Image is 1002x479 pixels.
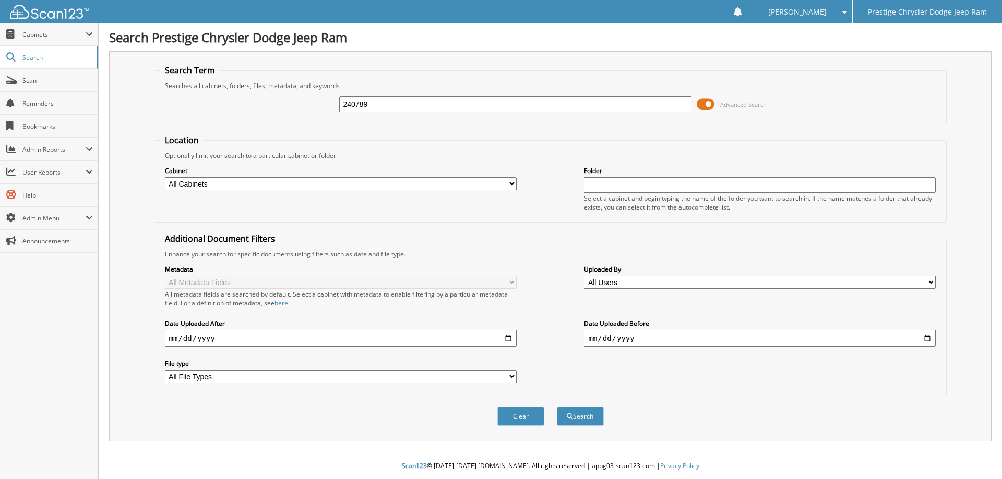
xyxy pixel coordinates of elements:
input: end [584,330,936,347]
div: Enhance your search for specific documents using filters such as date and file type. [160,250,941,259]
label: Date Uploaded After [165,319,517,328]
label: Folder [584,166,936,175]
span: Search [22,53,91,62]
span: Bookmarks [22,122,93,131]
button: Clear [497,407,544,426]
span: Advanced Search [720,101,767,108]
label: Date Uploaded Before [584,319,936,328]
span: Help [22,191,93,200]
h1: Search Prestige Chrysler Dodge Jeep Ram [109,29,992,46]
div: Select a cabinet and begin typing the name of the folder you want to search in. If the name match... [584,194,936,212]
span: Cabinets [22,30,86,39]
span: Scan [22,76,93,85]
a: Privacy Policy [660,461,699,470]
label: Metadata [165,265,517,274]
span: User Reports [22,168,86,177]
legend: Location [160,134,204,146]
span: Prestige Chrysler Dodge Jeep Ram [868,9,987,15]
div: Searches all cabinets, folders, files, metadata, and keywords [160,81,941,90]
span: Reminders [22,99,93,108]
span: [PERSON_NAME] [768,9,827,15]
label: Uploaded By [584,265,936,274]
div: © [DATE]-[DATE] [DOMAIN_NAME]. All rights reserved | appg03-scan123-com | [99,453,1002,479]
label: File type [165,359,517,368]
div: All metadata fields are searched by default. Select a cabinet with metadata to enable filtering b... [165,290,517,308]
span: Admin Menu [22,214,86,223]
img: scan123-logo-white.svg [10,5,89,19]
legend: Search Term [160,65,220,76]
legend: Additional Document Filters [160,233,280,244]
label: Cabinet [165,166,517,175]
input: start [165,330,517,347]
div: Optionally limit your search to a particular cabinet or folder [160,151,941,160]
span: Announcements [22,237,93,245]
span: Admin Reports [22,145,86,154]
iframe: Chat Widget [950,429,1002,479]
a: here [275,299,288,308]
span: Scan123 [402,461,427,470]
button: Search [557,407,604,426]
